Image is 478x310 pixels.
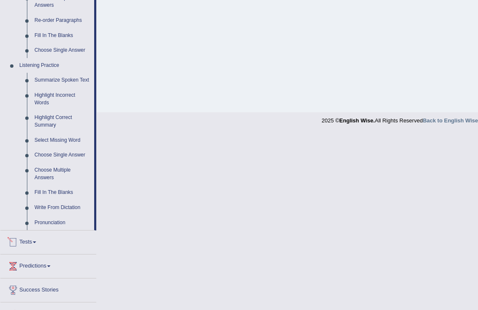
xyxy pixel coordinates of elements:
a: Fill In The Blanks [31,28,94,43]
a: Tests [0,231,96,252]
a: Re-order Paragraphs [31,13,94,28]
div: 2025 © All Rights Reserved [322,112,478,125]
a: Back to English Wise [423,117,478,124]
a: Summarize Spoken Text [31,73,94,88]
a: Choose Single Answer [31,148,94,163]
a: Predictions [0,254,96,276]
a: Success Stories [0,278,96,299]
a: Pronunciation [31,215,94,231]
a: Choose Multiple Answers [31,163,94,185]
a: Highlight Incorrect Words [31,88,94,110]
a: Listening Practice [16,58,94,73]
a: Select Missing Word [31,133,94,148]
a: Highlight Correct Summary [31,110,94,132]
a: Write From Dictation [31,200,94,215]
a: Choose Single Answer [31,43,94,58]
strong: English Wise. [339,117,375,124]
a: Fill In The Blanks [31,185,94,200]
